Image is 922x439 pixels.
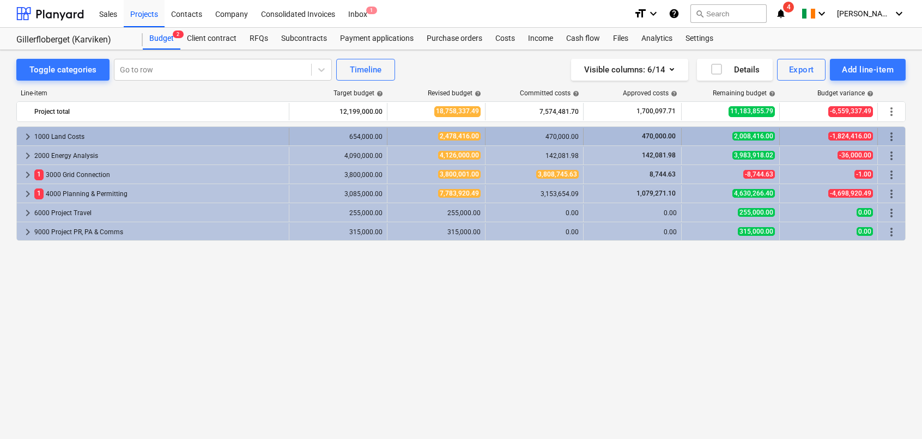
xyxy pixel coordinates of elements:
a: Analytics [635,28,679,50]
span: More actions [885,225,898,239]
div: Budget [143,28,180,50]
div: Project total [34,103,284,120]
span: -6,559,337.49 [828,106,873,117]
div: Visible columns : 6/14 [584,63,675,77]
span: -1.00 [854,170,873,179]
span: More actions [885,168,898,181]
span: 11,183,855.79 [729,106,775,117]
div: 4,090,000.00 [294,152,383,160]
a: Files [606,28,635,50]
div: 255,000.00 [294,209,383,217]
iframe: Chat Widget [868,387,922,439]
div: 3000 Grid Connection [34,166,284,184]
a: Costs [489,28,521,50]
span: keyboard_arrow_right [21,168,34,181]
button: Timeline [336,59,395,81]
span: 255,000.00 [738,208,775,217]
button: Add line-item [830,59,906,81]
i: keyboard_arrow_down [815,7,828,20]
span: 4,630,266.40 [732,189,775,198]
span: -4,698,920.49 [828,189,873,198]
div: 0.00 [588,209,677,217]
div: 9000 Project PR, PA & Comms [34,223,284,241]
a: RFQs [243,28,275,50]
span: 2 [173,31,184,38]
div: 1000 Land Costs [34,128,284,145]
span: More actions [885,149,898,162]
a: Cash flow [560,28,606,50]
div: Toggle categories [29,63,96,77]
div: Line-item [16,89,290,97]
a: Subcontracts [275,28,333,50]
div: Revised budget [428,89,481,97]
span: More actions [885,130,898,143]
i: keyboard_arrow_down [647,7,660,20]
span: help [472,90,481,97]
a: Payment applications [333,28,420,50]
a: Client contract [180,28,243,50]
span: help [571,90,579,97]
span: More actions [885,206,898,219]
div: 315,000.00 [294,228,383,236]
span: help [767,90,775,97]
div: 3,085,000.00 [294,190,383,198]
span: 3,808,745.63 [536,170,579,179]
span: 0.00 [857,208,873,217]
div: Committed costs [520,89,579,97]
div: Gillerfloberget (Karviken) [16,34,130,46]
span: -8,744.63 [743,170,775,179]
span: search [695,9,704,18]
span: [PERSON_NAME] [837,9,891,18]
div: 12,199,000.00 [294,103,383,120]
span: keyboard_arrow_right [21,225,34,239]
div: Add line-item [842,63,894,77]
div: Target budget [333,89,383,97]
button: Export [777,59,826,81]
div: Export [789,63,814,77]
span: 18,758,337.49 [434,106,481,117]
div: 142,081.98 [490,152,579,160]
span: 1 [34,188,44,199]
span: 1 [34,169,44,180]
div: 255,000.00 [392,209,481,217]
div: Timeline [350,63,381,77]
div: 2000 Energy Analysis [34,147,284,164]
a: Income [521,28,560,50]
span: keyboard_arrow_right [21,130,34,143]
button: Visible columns:6/14 [571,59,688,81]
span: 1,700,097.71 [635,107,677,116]
span: help [865,90,874,97]
span: 470,000.00 [641,132,677,140]
div: Details [710,63,760,77]
div: 0.00 [588,228,677,236]
span: keyboard_arrow_right [21,206,34,219]
span: 7,783,920.49 [438,189,481,198]
button: Toggle categories [16,59,110,81]
div: 0.00 [490,209,579,217]
span: 2,008,416.00 [732,132,775,141]
span: 4 [783,2,794,13]
div: 654,000.00 [294,133,383,141]
a: Settings [679,28,720,50]
div: 0.00 [490,228,579,236]
span: keyboard_arrow_right [21,187,34,200]
div: Remaining budget [713,89,775,97]
a: Budget2 [143,28,180,50]
i: format_size [634,7,647,20]
div: 3,153,654.09 [490,190,579,198]
i: Knowledge base [669,7,680,20]
span: -36,000.00 [838,151,873,160]
div: 7,574,481.70 [490,103,579,120]
span: 8,744.63 [648,170,677,178]
a: Purchase orders [420,28,489,50]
